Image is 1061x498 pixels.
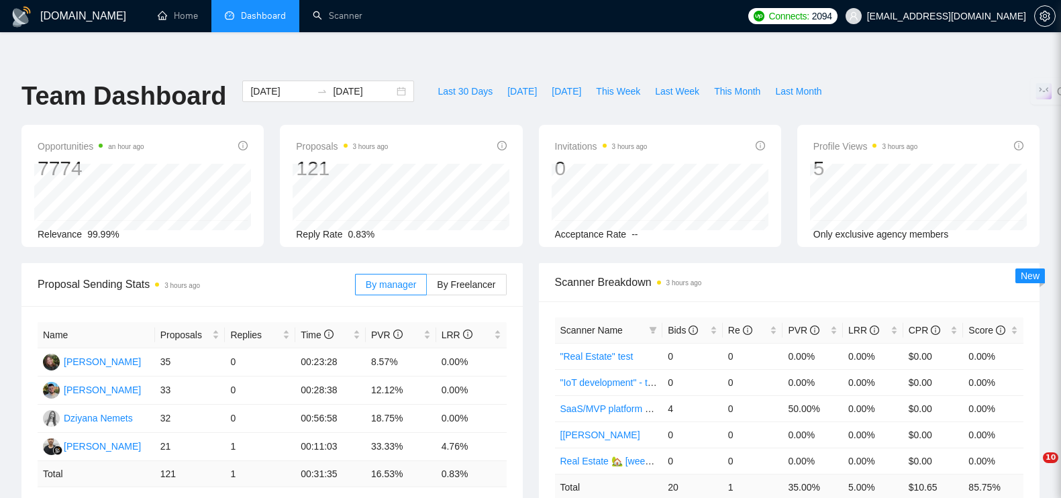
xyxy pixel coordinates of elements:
[1034,5,1056,27] button: setting
[903,343,964,369] td: $0.00
[436,377,507,405] td: 0.00%
[38,461,155,487] td: Total
[295,461,366,487] td: 00:31:35
[295,348,366,377] td: 00:23:28
[436,348,507,377] td: 0.00%
[296,156,388,181] div: 121
[544,81,589,102] button: [DATE]
[442,330,472,340] span: LRR
[782,343,843,369] td: 0.00%
[849,11,858,21] span: user
[996,326,1005,335] span: info-circle
[903,395,964,421] td: $0.00
[788,325,819,336] span: PVR
[552,84,581,99] span: [DATE]
[38,322,155,348] th: Name
[843,343,903,369] td: 0.00%
[225,461,295,487] td: 1
[723,343,783,369] td: 0
[782,448,843,474] td: 0.00%
[843,421,903,448] td: 0.00%
[53,446,62,455] img: gigradar-bm.png
[158,10,198,21] a: homeHome
[43,354,60,370] img: HH
[848,325,879,336] span: LRR
[38,229,82,240] span: Relevance
[560,377,660,388] a: "IoT development" - test
[250,84,311,99] input: Start date
[768,9,809,23] span: Connects:
[813,156,918,181] div: 5
[353,143,389,150] time: 3 hours ago
[366,279,416,290] span: By manager
[662,395,723,421] td: 4
[43,356,141,366] a: HH[PERSON_NAME]
[555,156,648,181] div: 0
[870,326,879,335] span: info-circle
[560,351,634,362] a: "Real Estate" test
[560,430,640,440] a: [[PERSON_NAME]
[646,320,660,340] span: filter
[968,325,1005,336] span: Score
[366,348,436,377] td: 8.57%
[11,6,32,28] img: logo
[813,229,949,240] span: Only exclusive agency members
[655,84,699,99] span: Last Week
[436,433,507,461] td: 4.76%
[662,343,723,369] td: 0
[1034,11,1056,21] a: setting
[225,433,295,461] td: 1
[963,369,1023,395] td: 0.00%
[438,84,493,99] span: Last 30 Days
[333,84,394,99] input: End date
[43,438,60,455] img: FG
[155,405,225,433] td: 32
[43,382,60,399] img: AK
[909,325,940,336] span: CPR
[662,421,723,448] td: 0
[782,421,843,448] td: 0.00%
[366,377,436,405] td: 12.12%
[589,81,648,102] button: This Week
[612,143,648,150] time: 3 hours ago
[668,325,698,336] span: Bids
[38,276,355,293] span: Proposal Sending Stats
[882,143,917,150] time: 3 hours ago
[555,229,627,240] span: Acceptance Rate
[463,330,472,339] span: info-circle
[903,421,964,448] td: $0.00
[371,330,403,340] span: PVR
[230,328,280,342] span: Replies
[963,343,1023,369] td: 0.00%
[430,81,500,102] button: Last 30 Days
[555,274,1024,291] span: Scanner Breakdown
[555,138,648,154] span: Invitations
[903,448,964,474] td: $0.00
[649,326,657,334] span: filter
[812,9,832,23] span: 2094
[843,395,903,421] td: 0.00%
[87,229,119,240] span: 99.99%
[714,84,760,99] span: This Month
[317,86,327,97] span: swap-right
[782,395,843,421] td: 50.00%
[813,138,918,154] span: Profile Views
[366,405,436,433] td: 18.75%
[963,395,1023,421] td: 0.00%
[775,84,821,99] span: Last Month
[313,10,362,21] a: searchScanner
[756,141,765,150] span: info-circle
[43,410,60,427] img: DN
[497,141,507,150] span: info-circle
[366,433,436,461] td: 33.33%
[393,330,403,339] span: info-circle
[707,81,768,102] button: This Month
[317,86,327,97] span: to
[64,439,141,454] div: [PERSON_NAME]
[43,412,133,423] a: DNDziyana Nemets
[295,405,366,433] td: 00:56:58
[155,433,225,461] td: 21
[225,322,295,348] th: Replies
[843,369,903,395] td: 0.00%
[155,322,225,348] th: Proposals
